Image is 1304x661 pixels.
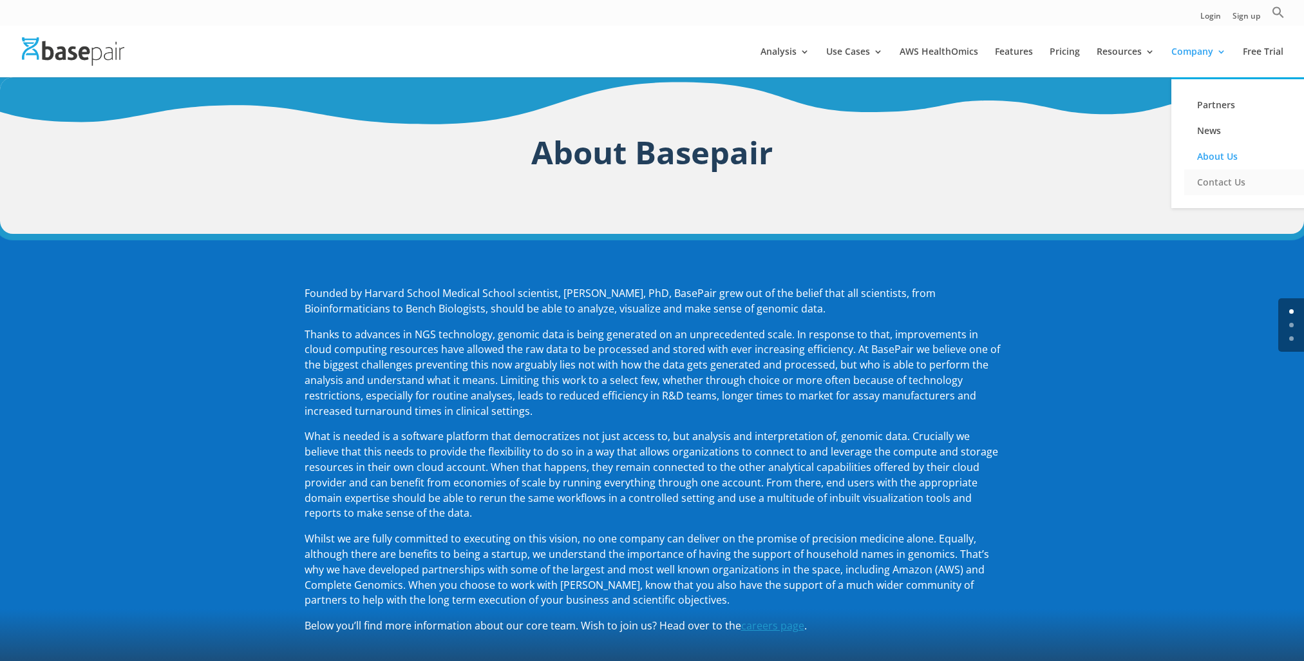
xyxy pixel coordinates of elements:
p: Founded by Harvard School Medical School scientist, [PERSON_NAME], PhD, BasePair grew out of the ... [305,286,1000,327]
a: Resources [1097,47,1155,77]
span: Whilst we are fully committed to executing on this vision, no one company can deliver on the prom... [305,532,989,607]
a: Features [995,47,1033,77]
a: Pricing [1050,47,1080,77]
span: . [804,618,807,633]
a: Company [1171,47,1226,77]
a: careers page [741,618,804,633]
img: Basepair [22,37,124,65]
a: 2 [1289,336,1294,341]
a: Free Trial [1243,47,1283,77]
h1: About Basepair [305,129,1000,182]
svg: Search [1272,6,1285,19]
p: What is needed is a software platform that democratizes not just access to, but analysis and inte... [305,429,1000,532]
span: Below you’ll find more information about our core team. Wish to join us? Head over to the [305,618,741,633]
a: Analysis [761,47,809,77]
a: Sign up [1233,12,1260,26]
a: 0 [1289,309,1294,314]
a: AWS HealthOmics [900,47,978,77]
a: Login [1200,12,1221,26]
a: Search Icon Link [1272,6,1285,26]
span: Thanks to advances in NGS technology, genomic data is being generated on an unprecedented scale. ... [305,327,1000,418]
a: Use Cases [826,47,883,77]
a: 1 [1289,323,1294,327]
